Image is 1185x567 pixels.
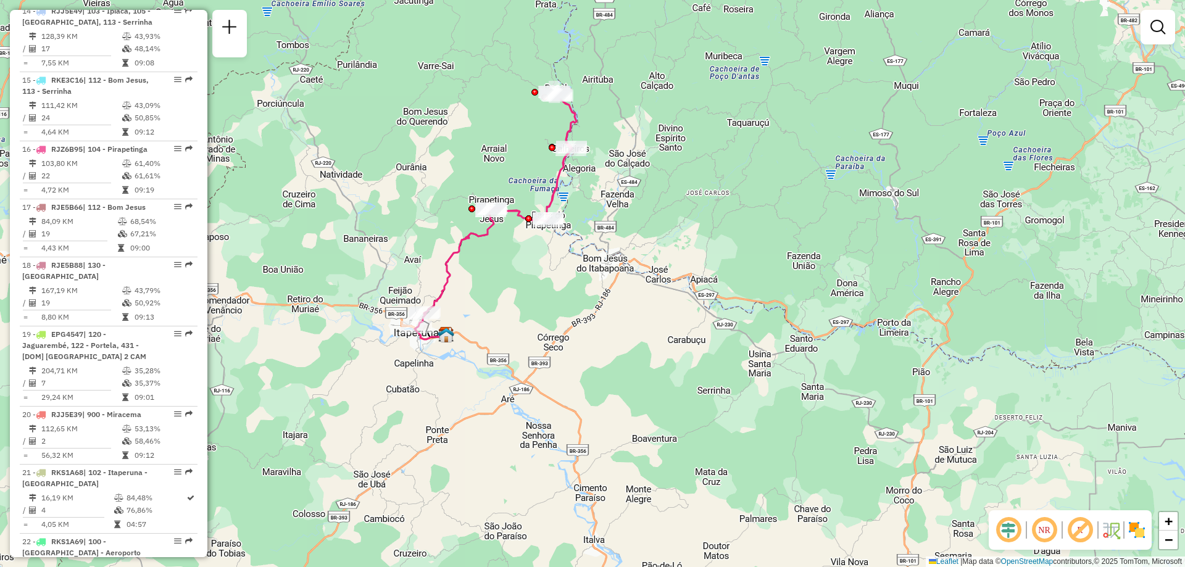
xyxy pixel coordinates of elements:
em: Rota exportada [185,145,193,152]
span: − [1165,532,1173,547]
td: 76,86% [126,504,186,516]
td: / [22,504,28,516]
span: RKS1A68 [51,468,83,477]
span: 15 - [22,75,149,96]
td: 09:00 [130,242,192,254]
span: | 900 - Miracema [82,410,141,419]
i: Tempo total em rota [122,313,128,321]
span: 16 - [22,144,148,154]
td: 4,64 KM [41,126,122,138]
span: EPG4547 [51,329,83,339]
i: Tempo total em rota [122,128,128,136]
td: 7 [41,377,122,389]
i: Tempo total em rota [118,244,124,252]
em: Rota exportada [185,410,193,418]
em: Opções [174,468,181,476]
td: 7,55 KM [41,57,122,69]
td: = [22,391,28,404]
span: RJJ5E39 [51,410,82,419]
span: + [1165,513,1173,529]
td: 50,85% [134,112,193,124]
i: % de utilização da cubagem [122,379,131,387]
td: 84,09 KM [41,215,117,228]
a: Nova sessão e pesquisa [217,15,242,43]
em: Opções [174,76,181,83]
em: Rota exportada [185,76,193,83]
span: | 112 - Bom Jesus, 113 - Serrinha [22,75,149,96]
span: 17 - [22,202,146,212]
i: % de utilização da cubagem [122,45,131,52]
i: Distância Total [29,494,36,502]
span: RKS1A69 [51,537,83,546]
span: RKE3C16 [51,75,83,85]
em: Rota exportada [185,468,193,476]
td: 22 [41,170,122,182]
td: 128,39 KM [41,30,122,43]
a: OpenStreetMap [1001,557,1054,566]
span: 19 - [22,329,146,361]
i: Total de Atividades [29,379,36,387]
i: % de utilização da cubagem [122,437,131,445]
td: 4,72 KM [41,184,122,196]
td: 04:57 [126,518,186,531]
td: = [22,242,28,254]
i: Distância Total [29,33,36,40]
em: Opções [174,261,181,268]
span: 22 - [22,537,141,557]
span: | 100 - [GEOGRAPHIC_DATA] - Aeroporto [22,537,141,557]
i: % de utilização da cubagem [118,230,127,238]
i: % de utilização do peso [114,494,123,502]
em: Opções [174,145,181,152]
i: Distância Total [29,425,36,432]
td: 35,28% [134,365,193,377]
td: 50,92% [134,297,193,309]
img: Fluxo de ruas [1101,520,1121,540]
span: RJJ5E49 [51,6,82,15]
td: / [22,112,28,124]
em: Rota exportada [185,261,193,268]
em: Opções [174,410,181,418]
td: 53,13% [134,423,193,435]
td: 24 [41,112,122,124]
span: 14 - [22,6,152,27]
td: 67,21% [130,228,192,240]
i: Distância Total [29,218,36,225]
span: | 103 - Ipiaca, 105 - [GEOGRAPHIC_DATA], 113 - Serrinha [22,6,152,27]
span: RJZ6B95 [51,144,83,154]
td: 19 [41,228,117,240]
em: Opções [174,203,181,210]
span: | 102 - Itaperuna - [GEOGRAPHIC_DATA] [22,468,148,488]
i: Rota otimizada [187,494,194,502]
em: Opções [174,537,181,545]
td: 29,24 KM [41,391,122,404]
em: Opções [174,7,181,14]
i: Total de Atividades [29,114,36,122]
i: % de utilização do peso [122,287,131,294]
em: Opções [174,330,181,337]
em: Rota exportada [185,537,193,545]
em: Rota exportada [185,7,193,14]
img: UDC Zumpy Itaperuna [438,327,454,343]
td: 8,80 KM [41,311,122,323]
div: Map data © contributors,© 2025 TomTom, Microsoft [926,557,1185,567]
td: 35,37% [134,377,193,389]
td: 2 [41,435,122,447]
td: 103,80 KM [41,157,122,170]
i: Distância Total [29,160,36,167]
td: 61,61% [134,170,193,182]
td: / [22,228,28,240]
i: % de utilização da cubagem [114,507,123,514]
td: 43,09% [134,99,193,112]
td: = [22,57,28,69]
i: Distância Total [29,102,36,109]
td: / [22,170,28,182]
i: Total de Atividades [29,45,36,52]
img: Exibir/Ocultar setores [1127,520,1147,540]
td: 19 [41,297,122,309]
em: Rota exportada [185,330,193,337]
td: / [22,297,28,309]
a: Exibir filtros [1145,15,1170,39]
td: = [22,126,28,138]
td: 84,48% [126,492,186,504]
a: Leaflet [929,557,958,566]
